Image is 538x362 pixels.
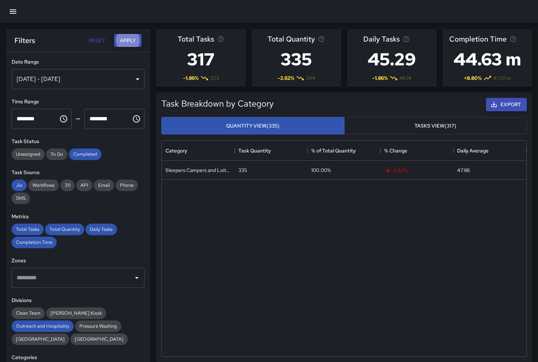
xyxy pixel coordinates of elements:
div: 100.00% [311,167,331,174]
span: Pressure Washing [75,323,121,329]
div: Total Tasks [12,224,44,235]
span: + 8.80 % [464,74,482,82]
div: Sleepers Campers and Loiterers [165,167,231,174]
h3: 45.29 [363,45,420,74]
span: 344 [306,74,315,82]
div: % Change [384,141,407,161]
span: -1.86 % [183,74,199,82]
span: 41.02 m [493,74,511,82]
span: [PERSON_NAME] Kiosk [46,310,106,316]
div: Email [94,180,114,191]
button: Open [132,273,142,283]
div: Jia [12,180,27,191]
div: Task Quantity [235,141,308,161]
div: Category [165,141,187,161]
div: Completed [69,148,101,160]
button: Choose time, selected time is 11:59 PM [129,112,144,126]
h6: Categories [12,354,144,362]
span: Total Quantity [45,226,84,232]
div: % of Total Quantity [311,141,356,161]
span: Workflows [28,182,59,188]
div: [DATE] - [DATE] [12,69,144,89]
h3: 335 [268,45,325,74]
h6: Task Status [12,138,144,146]
span: To Do [46,151,68,157]
span: API [76,182,92,188]
span: -2.62 % [384,167,407,174]
span: [GEOGRAPHIC_DATA] [70,336,128,342]
span: SMS [12,195,30,201]
h6: Task Source [12,169,144,177]
h6: Time Range [12,98,144,106]
button: Quantity View(335) [161,117,344,135]
div: Category [162,141,235,161]
div: Pressure Washing [75,320,121,332]
div: % Change [381,141,454,161]
h6: Divisions [12,297,144,305]
div: Phone [116,180,138,191]
div: SMS [12,193,30,204]
svg: Average time taken to complete tasks in the selected period, compared to the previous period. [509,35,517,43]
div: Daily Average [457,141,489,161]
button: Export [486,98,527,111]
span: Clean Team [12,310,45,316]
span: Daily Tasks [86,226,117,232]
div: Daily Average [454,141,526,161]
span: Total Tasks [178,33,214,45]
div: To Do [46,148,68,160]
span: Total Quantity [268,33,315,45]
h5: Task Breakdown by Category [161,98,274,109]
div: Daily Tasks [86,224,117,235]
h6: Metrics [12,213,144,221]
div: Outreach and Hospitality [12,320,74,332]
span: Completion Time [449,33,507,45]
svg: Total number of tasks in the selected period, compared to the previous period. [217,35,224,43]
span: Outreach and Hospitality [12,323,74,329]
h3: 317 [178,45,224,74]
div: Workflows [28,180,59,191]
div: 335 [238,167,247,174]
div: 311 [60,180,75,191]
div: Unassigned [12,148,45,160]
svg: Average number of tasks per day in the selected period, compared to the previous period. [403,35,410,43]
h6: Filters [14,35,35,46]
span: Completed [69,151,101,157]
div: Total Quantity [45,224,84,235]
span: 311 [60,182,75,188]
span: [GEOGRAPHIC_DATA] [12,336,69,342]
button: Tasks View(317) [344,117,527,135]
span: Jia [12,182,27,188]
div: Completion Time [12,237,57,248]
div: [PERSON_NAME] Kiosk [46,307,106,319]
svg: Total task quantity in the selected period, compared to the previous period. [318,35,325,43]
div: Task Quantity [238,141,271,161]
div: [GEOGRAPHIC_DATA] [70,333,128,345]
span: -2.62 % [278,74,294,82]
span: Daily Tasks [363,33,400,45]
div: % of Total Quantity [308,141,381,161]
h3: 44.63 m [449,45,526,74]
div: API [76,180,92,191]
span: Email [94,182,114,188]
div: [GEOGRAPHIC_DATA] [12,333,69,345]
div: Clean Team [12,307,45,319]
span: Total Tasks [12,226,44,232]
span: -1.86 % [372,74,388,82]
span: 323 [210,74,219,82]
button: Apply [114,34,142,47]
h6: Date Range [12,58,144,66]
span: Completion Time [12,239,57,245]
span: Phone [116,182,138,188]
span: Unassigned [12,151,45,157]
button: Reset [85,34,108,47]
div: 47.86 [457,167,470,174]
span: 46.14 [399,74,411,82]
button: Choose time, selected time is 12:00 AM [56,112,71,126]
h6: Zones [12,257,144,265]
